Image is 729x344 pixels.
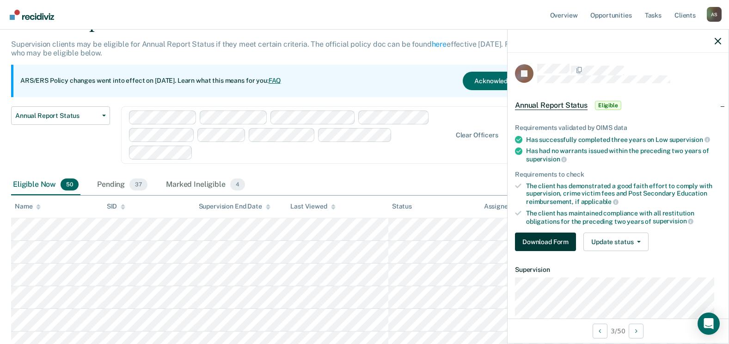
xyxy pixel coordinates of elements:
[515,266,721,274] dt: Supervision
[526,155,567,163] span: supervision
[11,175,80,195] div: Eligible Now
[290,203,335,210] div: Last Viewed
[107,203,126,210] div: SID
[526,182,721,206] div: The client has demonstrated a good faith effort to comply with supervision, crime victim fees and...
[484,203,527,210] div: Assigned to
[508,91,729,120] div: Annual Report StatusEligible
[129,178,147,190] span: 37
[515,233,580,251] a: Navigate to form link
[526,135,721,144] div: Has successfully completed three years on Low
[526,209,721,225] div: The client has maintained compliance with all restitution obligations for the preceding two years of
[432,40,447,49] a: here
[269,77,282,84] a: FAQ
[508,319,729,343] div: 3 / 50
[653,217,693,225] span: supervision
[230,178,245,190] span: 4
[20,76,281,86] p: ARS/ERS Policy changes went into effect on [DATE]. Learn what this means for you:
[95,175,149,195] div: Pending
[526,147,721,163] div: Has had no warrants issued within the preceding two years of
[515,171,721,178] div: Requirements to check
[515,233,576,251] button: Download Form
[11,40,553,57] p: Supervision clients may be eligible for Annual Report Status if they meet certain criteria. The o...
[583,233,649,251] button: Update status
[15,112,98,120] span: Annual Report Status
[707,7,722,22] div: A S
[629,324,643,338] button: Next Opportunity
[463,72,551,90] button: Acknowledge & Close
[669,136,710,143] span: supervision
[515,124,721,132] div: Requirements validated by OIMS data
[593,324,607,338] button: Previous Opportunity
[581,198,619,205] span: applicable
[698,313,720,335] div: Open Intercom Messenger
[61,178,79,190] span: 50
[164,175,247,195] div: Marked Ineligible
[199,203,270,210] div: Supervision End Date
[392,203,412,210] div: Status
[456,131,498,139] div: Clear officers
[595,101,621,110] span: Eligible
[515,101,588,110] span: Annual Report Status
[15,203,41,210] div: Name
[10,10,54,20] img: Recidiviz
[707,7,722,22] button: Profile dropdown button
